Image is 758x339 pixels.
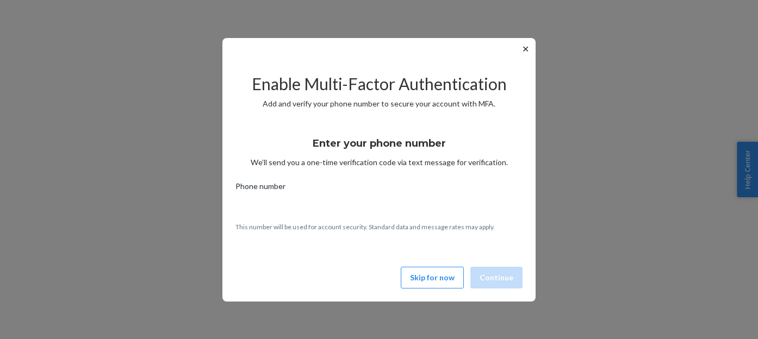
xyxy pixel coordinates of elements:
[235,181,285,196] span: Phone number
[235,75,523,93] h2: Enable Multi-Factor Authentication
[520,42,531,55] button: ✕
[235,128,523,168] div: We’ll send you a one-time verification code via text message for verification.
[313,136,446,150] h3: Enter your phone number
[470,267,523,288] button: Continue
[235,222,523,231] p: This number will be used for account security. Standard data and message rates may apply.
[401,267,464,288] button: Skip for now
[235,98,523,109] p: Add and verify your phone number to secure your account with MFA.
